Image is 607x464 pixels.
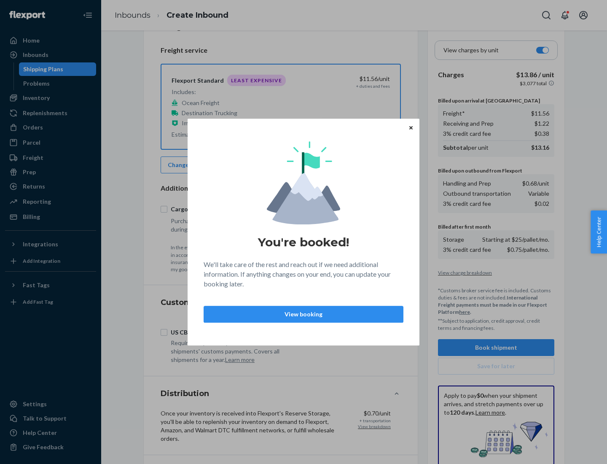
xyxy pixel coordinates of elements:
button: View booking [204,306,403,323]
button: Close [407,123,415,132]
img: svg+xml,%3Csvg%20viewBox%3D%220%200%20174%20197%22%20fill%3D%22none%22%20xmlns%3D%22http%3A%2F%2F... [267,141,340,224]
h1: You're booked! [258,235,349,250]
p: View booking [211,310,396,318]
p: We'll take care of the rest and reach out if we need additional information. If anything changes ... [204,260,403,289]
